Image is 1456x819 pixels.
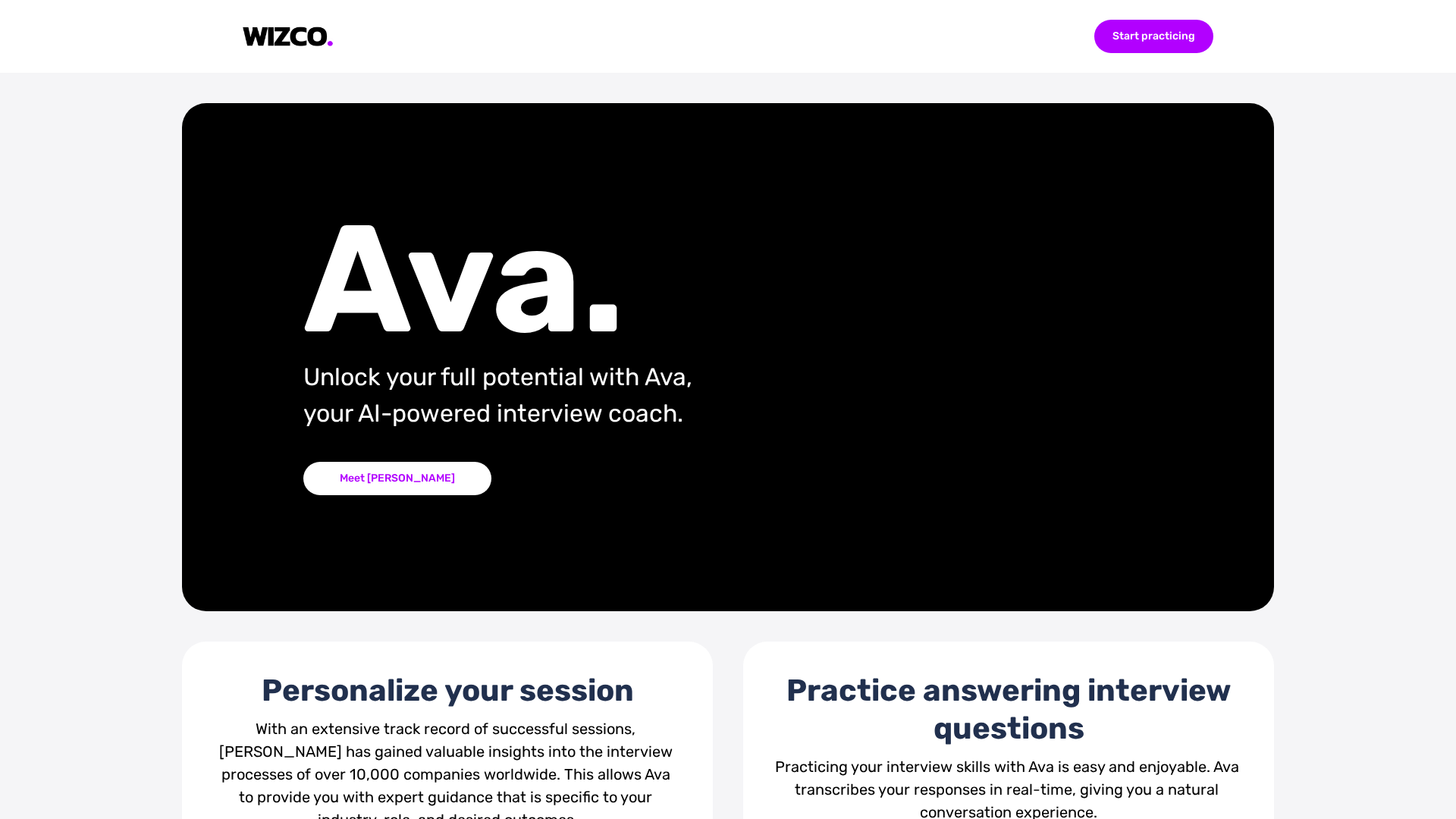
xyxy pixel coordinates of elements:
img: logo [243,27,334,47]
div: Meet [PERSON_NAME] [303,462,491,495]
div: Start practicing [1094,20,1213,53]
div: Practice answering interview questions [773,672,1244,748]
div: Unlock your full potential with Ava, your AI-powered interview coach. [303,359,826,431]
div: Personalize your session [212,672,682,710]
div: Ava. [303,219,826,340]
